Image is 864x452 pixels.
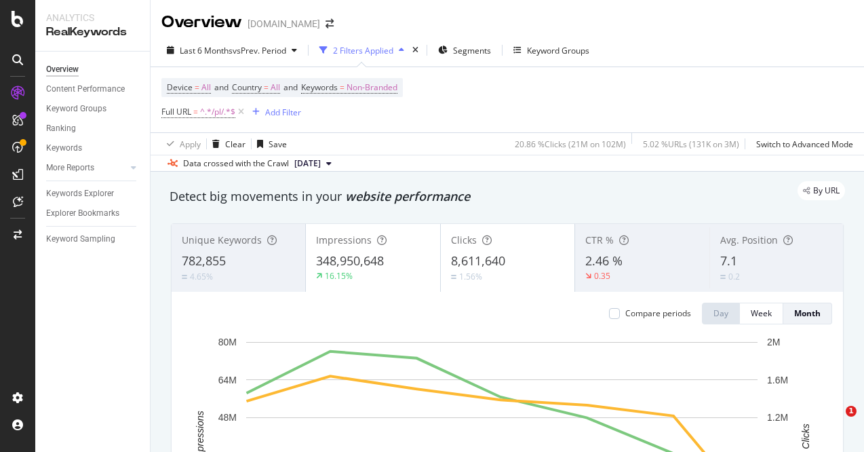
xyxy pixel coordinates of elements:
img: Equal [720,275,726,279]
div: Compare periods [625,307,691,319]
button: Week [740,303,783,324]
div: Apply [180,138,201,150]
div: 0.35 [594,270,610,282]
span: = [264,81,269,93]
button: Month [783,303,832,324]
div: 5.02 % URLs ( 131K on 3M ) [643,138,739,150]
button: 2 Filters Applied [314,39,410,61]
button: Segments [433,39,496,61]
span: = [193,106,198,117]
span: Full URL [161,106,191,117]
span: All [271,78,280,97]
span: Avg. Position [720,233,778,246]
span: and [214,81,229,93]
div: Keywords [46,141,82,155]
span: Unique Keywords [182,233,262,246]
div: Analytics [46,11,139,24]
span: ^.*/pl/.*$ [200,102,235,121]
div: arrow-right-arrow-left [326,19,334,29]
a: Keywords Explorer [46,187,140,201]
button: Save [252,133,287,155]
div: Keyword Sampling [46,232,115,246]
button: Clear [207,133,246,155]
span: Segments [453,45,491,56]
a: Explorer Bookmarks [46,206,140,221]
div: legacy label [798,181,845,200]
text: 48M [218,412,237,423]
button: Add Filter [247,104,301,120]
div: 4.65% [190,271,213,282]
img: Equal [182,275,187,279]
div: 0.2 [728,271,740,282]
span: 2.46 % [585,252,623,269]
button: [DATE] [289,155,337,172]
div: More Reports [46,161,94,175]
span: Non-Branded [347,78,397,97]
a: More Reports [46,161,127,175]
span: Impressions [316,233,372,246]
span: 348,950,648 [316,252,384,269]
div: 16.15% [325,270,353,282]
text: 64M [218,375,237,385]
div: 1.56% [459,271,482,282]
text: 1.2M [767,412,788,423]
span: = [340,81,345,93]
div: Month [794,307,821,319]
a: Keywords [46,141,140,155]
span: All [201,78,211,97]
span: and [283,81,298,93]
iframe: Intercom live chat [818,406,850,438]
div: Keyword Groups [527,45,589,56]
div: Clear [225,138,246,150]
text: 1.6M [767,375,788,385]
text: 2M [767,337,780,347]
div: [DOMAIN_NAME] [248,17,320,31]
a: Overview [46,62,140,77]
div: Ranking [46,121,76,136]
span: vs Prev. Period [233,45,286,56]
span: By URL [813,187,840,195]
span: 782,855 [182,252,226,269]
span: Keywords [301,81,338,93]
button: Last 6 MonthsvsPrev. Period [161,39,302,61]
span: Device [167,81,193,93]
span: CTR % [585,233,614,246]
div: Add Filter [265,107,301,118]
span: = [195,81,199,93]
a: Keyword Groups [46,102,140,116]
a: Ranking [46,121,140,136]
div: Overview [46,62,79,77]
div: Keywords Explorer [46,187,114,201]
span: 8,611,640 [451,252,505,269]
button: Apply [161,133,201,155]
div: 20.86 % Clicks ( 21M on 102M ) [515,138,626,150]
div: Day [713,307,728,319]
div: Keyword Groups [46,102,106,116]
a: Content Performance [46,82,140,96]
span: Clicks [451,233,477,246]
button: Day [702,303,740,324]
div: Week [751,307,772,319]
button: Keyword Groups [508,39,595,61]
div: Save [269,138,287,150]
span: Country [232,81,262,93]
img: Equal [451,275,456,279]
text: 80M [218,337,237,347]
div: Explorer Bookmarks [46,206,119,221]
div: 2 Filters Applied [333,45,393,56]
div: Content Performance [46,82,125,96]
text: Clicks [800,423,811,449]
div: Overview [161,11,242,34]
button: Switch to Advanced Mode [751,133,853,155]
a: Keyword Sampling [46,232,140,246]
span: 7.1 [720,252,737,269]
span: 2025 Oct. 4th [294,157,321,170]
div: RealKeywords [46,24,139,40]
div: times [410,43,421,57]
div: Data crossed with the Crawl [183,157,289,170]
span: Last 6 Months [180,45,233,56]
span: 1 [846,406,857,417]
div: Switch to Advanced Mode [756,138,853,150]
